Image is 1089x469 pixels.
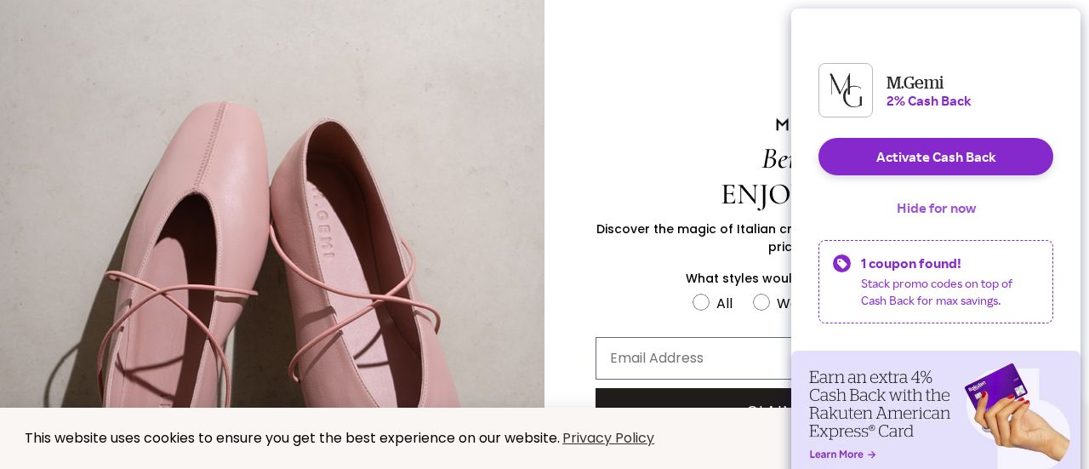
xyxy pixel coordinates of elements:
span: What styles would you like to hear about? [686,270,949,287]
span: Discover the magic of Italian craftsmanship with $50 off your first full-price purchase. [596,220,1038,255]
button: CLAIM YOUR GIFT [596,388,1038,434]
a: Privacy Policy (opens in a new tab) [560,428,657,449]
span: Benvenuta [761,140,873,176]
span: ENJOY $50 OFF [721,176,914,212]
input: Email Address [596,337,1038,380]
img: M.GEMI [774,117,859,132]
div: Women's [777,293,839,314]
button: Close dialog [1052,7,1082,37]
span: This website uses cookies to ensure you get the best experience on our website. [25,428,560,448]
div: All [716,293,733,314]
